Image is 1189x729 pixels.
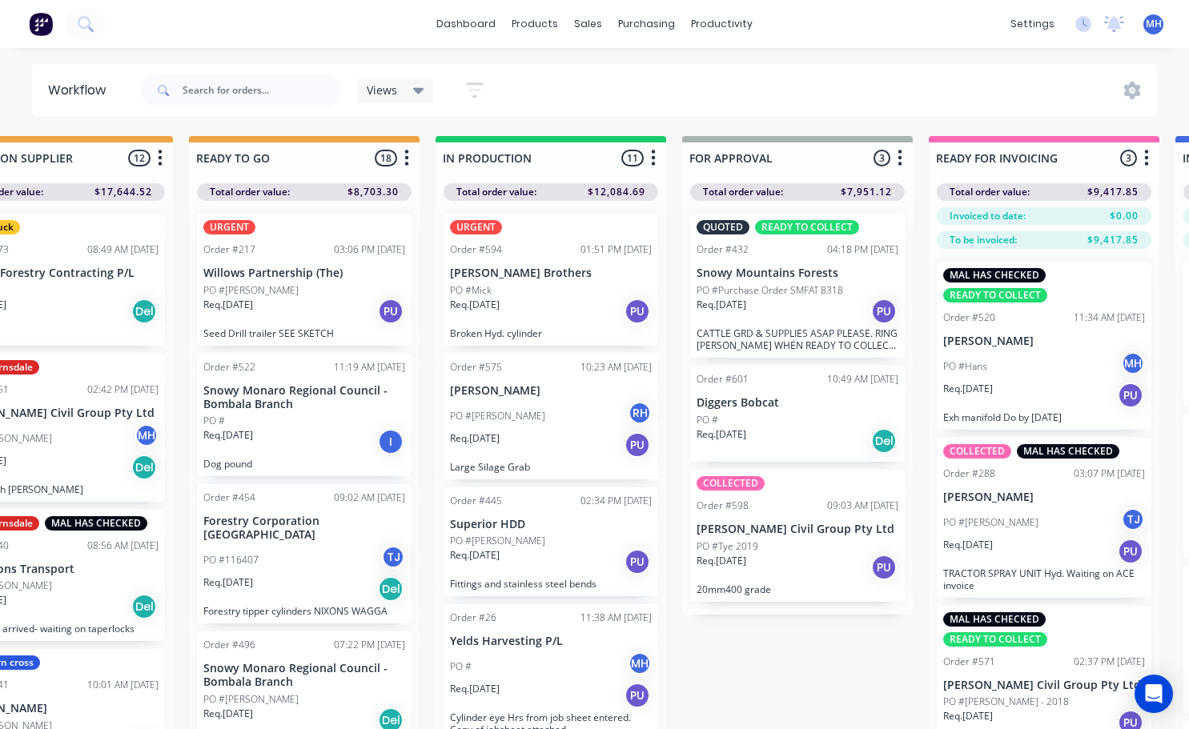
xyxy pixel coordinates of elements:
p: PO #[PERSON_NAME] [943,515,1038,530]
div: Order #217 [203,242,255,257]
p: [PERSON_NAME] Civil Group Pty Ltd [943,679,1145,692]
p: PO #Tye 2019 [697,539,758,554]
div: Order #571 [943,655,995,669]
p: Req. [DATE] [450,682,500,696]
div: PU [871,298,897,324]
p: PO #[PERSON_NAME] [450,534,545,548]
p: Req. [DATE] [203,707,253,721]
p: Snowy Monaro Regional Council - Bombala Branch [203,384,405,411]
div: PU [1118,383,1143,408]
div: URGENT [450,220,502,234]
p: Req. [DATE] [943,709,993,723]
div: Del [378,576,404,602]
div: Order #288 [943,467,995,481]
span: $0.00 [1110,209,1139,223]
div: 10:23 AM [DATE] [580,360,652,375]
p: [PERSON_NAME] [943,491,1145,504]
div: Order #598 [697,499,749,513]
div: Order #496 [203,638,255,652]
div: TJ [1121,507,1145,531]
span: Total order value: [456,185,536,199]
div: COLLECTED [697,476,765,491]
div: settings [1002,12,1062,36]
div: Order #601 [697,372,749,387]
div: PU [625,549,650,575]
div: 03:06 PM [DATE] [334,242,405,257]
div: Del [131,298,157,324]
p: Willows Partnership (The) [203,266,405,280]
p: Req. [DATE] [203,428,253,443]
div: 01:51 PM [DATE] [580,242,652,257]
div: 04:18 PM [DATE] [827,242,898,257]
div: 02:34 PM [DATE] [580,494,652,508]
p: CATTLE GRD & SUPPLIES ASAP PLEASE. RING [PERSON_NAME] WHEN READY TO COLLECT : 0411 612 027 [697,327,898,351]
div: COLLECTED [943,444,1011,459]
p: Forestry Corporation [GEOGRAPHIC_DATA] [203,515,405,542]
div: Workflow [48,81,114,100]
div: Order #44502:34 PM [DATE]Superior HDDPO #[PERSON_NAME]Req.[DATE]PUFittings and stainless steel bends [444,487,658,597]
div: MH [135,423,159,447]
div: Del [871,428,897,454]
span: $17,644.52 [94,185,152,199]
span: $8,703.30 [347,185,399,199]
div: Order #45409:02 AM [DATE]Forestry Corporation [GEOGRAPHIC_DATA]PO #116407TJReq.[DATE]DelForestry ... [197,484,412,623]
a: dashboard [428,12,504,36]
p: Dog pound [203,458,405,470]
div: 08:56 AM [DATE] [87,539,159,553]
div: 11:34 AM [DATE] [1074,310,1145,325]
div: PU [625,298,650,324]
p: Req. [DATE] [450,431,500,446]
p: Large Silage Grab [450,461,652,473]
div: Open Intercom Messenger [1135,675,1173,713]
div: PU [625,683,650,708]
p: Req. [DATE] [697,427,746,442]
div: COLLECTEDMAL HAS CHECKEDOrder #28803:07 PM [DATE][PERSON_NAME]PO #[PERSON_NAME]TJReq.[DATE]PUTRAC... [937,438,1151,598]
p: Superior HDD [450,518,652,531]
p: Req. [DATE] [203,298,253,312]
div: COLLECTEDOrder #59809:03 AM [DATE][PERSON_NAME] Civil Group Pty LtdPO #Tye 2019Req.[DATE]PU20mm40... [690,470,905,602]
span: Total order value: [703,185,783,199]
div: Order #575 [450,360,502,375]
div: Order #520 [943,310,995,325]
div: 03:07 PM [DATE] [1074,467,1145,481]
div: PU [1118,539,1143,564]
p: [PERSON_NAME] Civil Group Pty Ltd [697,523,898,536]
span: Total order value: [950,185,1030,199]
div: URGENTOrder #59401:51 PM [DATE][PERSON_NAME] BrothersPO #MickReq.[DATE]PUBroken Hyd. cylinder [444,214,658,346]
p: PO #[PERSON_NAME] [450,409,545,423]
span: Invoiced to date: [950,209,1026,223]
span: $7,951.12 [841,185,892,199]
div: Order #522 [203,360,255,375]
div: MAL HAS CHECKED [1017,444,1119,459]
p: Req. [DATE] [697,554,746,568]
div: 10:01 AM [DATE] [87,678,159,692]
div: PU [378,298,404,324]
p: [PERSON_NAME] [450,384,652,398]
div: MAL HAS CHECKEDREADY TO COLLECTOrder #52011:34 AM [DATE][PERSON_NAME]PO #HansMHReq.[DATE]PUExh ma... [937,262,1151,430]
p: Req. [DATE] [943,538,993,552]
div: Order #60110:49 AM [DATE]Diggers BobcatPO #Req.[DATE]Del [690,366,905,462]
p: PO #116407 [203,553,259,567]
div: 09:03 AM [DATE] [827,499,898,513]
div: 11:38 AM [DATE] [580,611,652,625]
p: Yelds Harvesting P/L [450,635,652,648]
div: productivity [683,12,761,36]
div: RH [628,401,652,425]
p: Req. [DATE] [943,382,993,396]
p: PO # [697,413,718,427]
p: [PERSON_NAME] Brothers [450,266,652,280]
div: TJ [381,545,405,569]
div: Order #594 [450,242,502,257]
div: Order #432 [697,242,749,257]
p: [PERSON_NAME] [943,334,1145,348]
p: Req. [DATE] [450,548,500,563]
p: PO #Purchase Order SMFAT 8318 [697,283,843,298]
div: products [504,12,566,36]
div: Order #52211:19 AM [DATE]Snowy Monaro Regional Council - Bombala BranchPO #Req.[DATE]IDog pound [197,354,412,477]
p: PO #[PERSON_NAME] [203,692,299,707]
input: Search for orders... [183,74,341,106]
p: Snowy Mountains Forests [697,266,898,280]
div: QUOTED [697,220,749,234]
p: Req. [DATE] [697,298,746,312]
p: Broken Hyd. cylinder [450,327,652,339]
